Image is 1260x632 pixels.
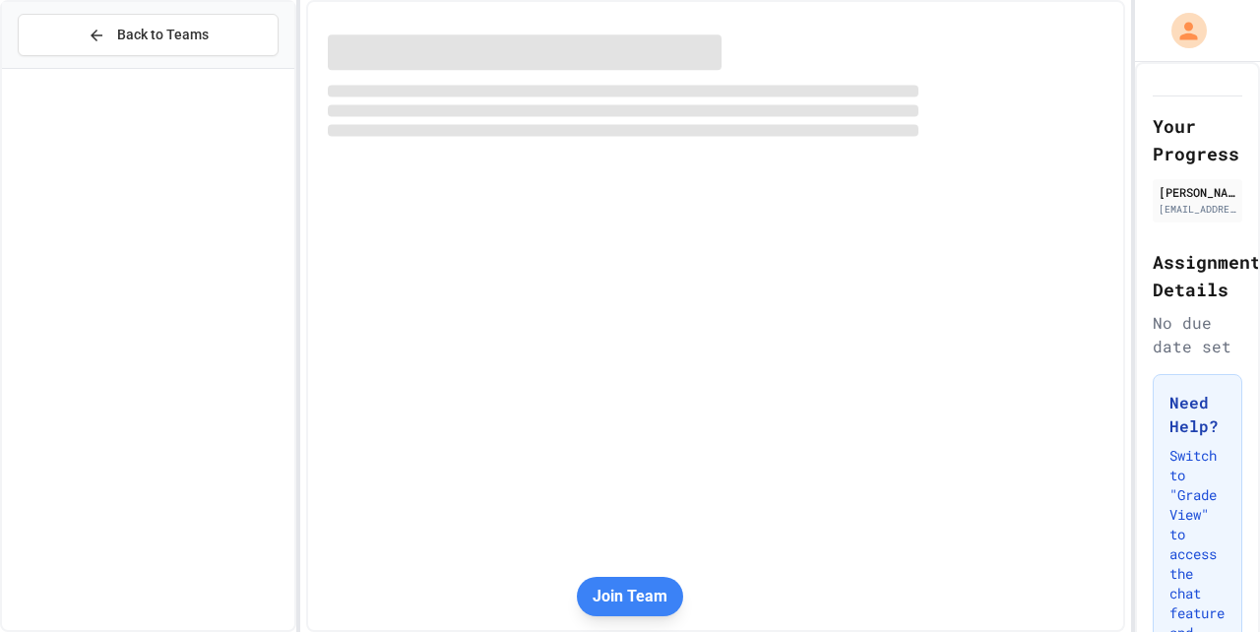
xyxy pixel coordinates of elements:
button: Join Team [577,577,683,616]
div: [EMAIL_ADDRESS][DOMAIN_NAME] [1159,202,1236,217]
div: No due date set [1153,311,1242,358]
h2: Assignment Details [1153,248,1242,303]
iframe: chat widget [1097,468,1240,551]
h3: Need Help? [1169,391,1226,438]
h2: Your Progress [1153,112,1242,167]
span: Back to Teams [117,25,209,45]
div: [PERSON_NAME] [1159,183,1236,201]
div: My Account [1151,8,1212,53]
button: Back to Teams [18,14,279,56]
iframe: chat widget [1177,553,1240,612]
